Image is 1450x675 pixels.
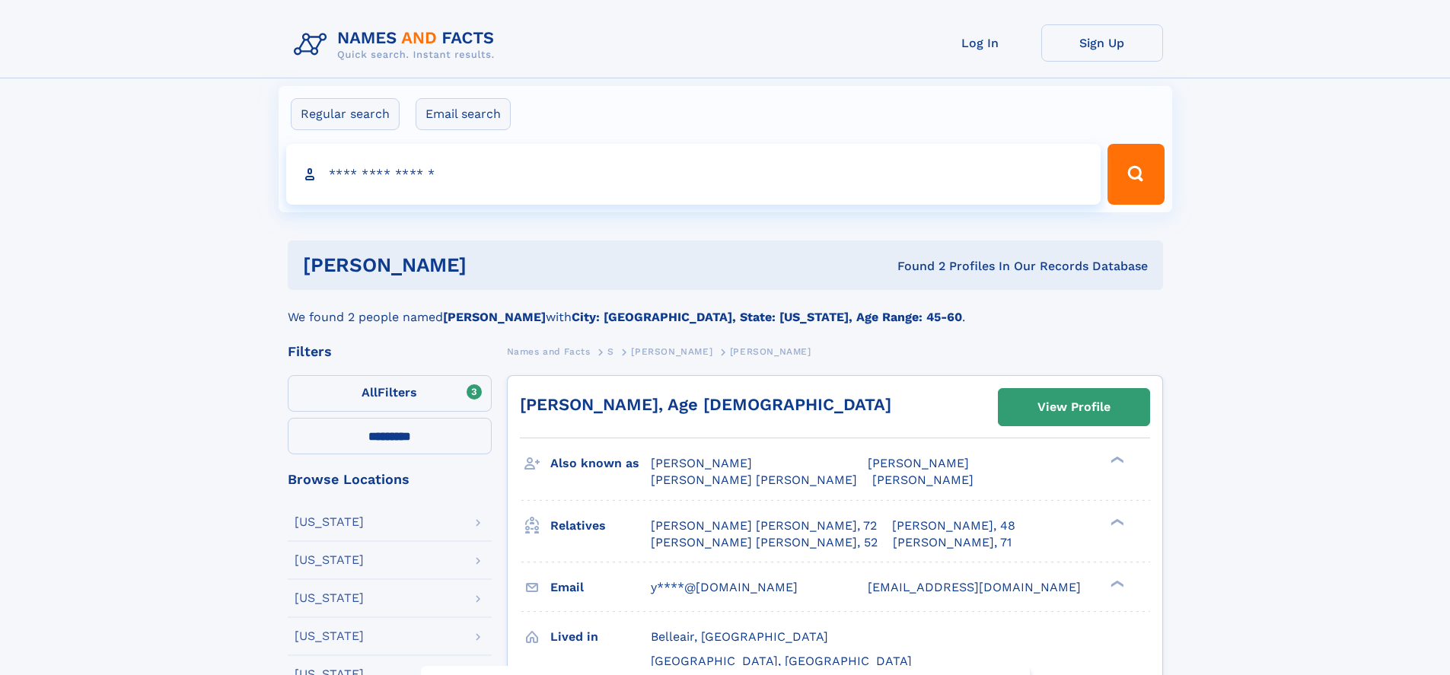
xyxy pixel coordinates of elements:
[550,624,651,650] h3: Lived in
[288,375,492,412] label: Filters
[893,534,1012,551] a: [PERSON_NAME], 71
[631,346,712,357] span: [PERSON_NAME]
[682,258,1148,275] div: Found 2 Profiles In Our Records Database
[868,580,1081,594] span: [EMAIL_ADDRESS][DOMAIN_NAME]
[288,473,492,486] div: Browse Locations
[919,24,1041,62] a: Log In
[651,517,877,534] a: [PERSON_NAME] [PERSON_NAME], 72
[572,310,962,324] b: City: [GEOGRAPHIC_DATA], State: [US_STATE], Age Range: 45-60
[550,513,651,539] h3: Relatives
[507,342,591,361] a: Names and Facts
[872,473,974,487] span: [PERSON_NAME]
[286,144,1101,205] input: search input
[651,629,828,644] span: Belleair, [GEOGRAPHIC_DATA]
[651,534,878,551] a: [PERSON_NAME] [PERSON_NAME], 52
[1037,390,1111,425] div: View Profile
[295,554,364,566] div: [US_STATE]
[607,342,614,361] a: S
[295,592,364,604] div: [US_STATE]
[1041,24,1163,62] a: Sign Up
[550,451,651,476] h3: Also known as
[631,342,712,361] a: [PERSON_NAME]
[303,256,682,275] h1: [PERSON_NAME]
[295,630,364,642] div: [US_STATE]
[416,98,511,130] label: Email search
[892,517,1015,534] a: [PERSON_NAME], 48
[288,345,492,358] div: Filters
[607,346,614,357] span: S
[288,24,507,65] img: Logo Names and Facts
[651,654,912,668] span: [GEOGRAPHIC_DATA], [GEOGRAPHIC_DATA]
[651,473,857,487] span: [PERSON_NAME] [PERSON_NAME]
[651,456,752,470] span: [PERSON_NAME]
[550,575,651,600] h3: Email
[730,346,811,357] span: [PERSON_NAME]
[1107,578,1125,588] div: ❯
[362,385,378,400] span: All
[288,290,1163,326] div: We found 2 people named with .
[868,456,969,470] span: [PERSON_NAME]
[1107,517,1125,527] div: ❯
[443,310,546,324] b: [PERSON_NAME]
[999,389,1149,425] a: View Profile
[1107,144,1164,205] button: Search Button
[295,516,364,528] div: [US_STATE]
[520,395,891,414] a: [PERSON_NAME], Age [DEMOGRAPHIC_DATA]
[291,98,400,130] label: Regular search
[1107,455,1125,465] div: ❯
